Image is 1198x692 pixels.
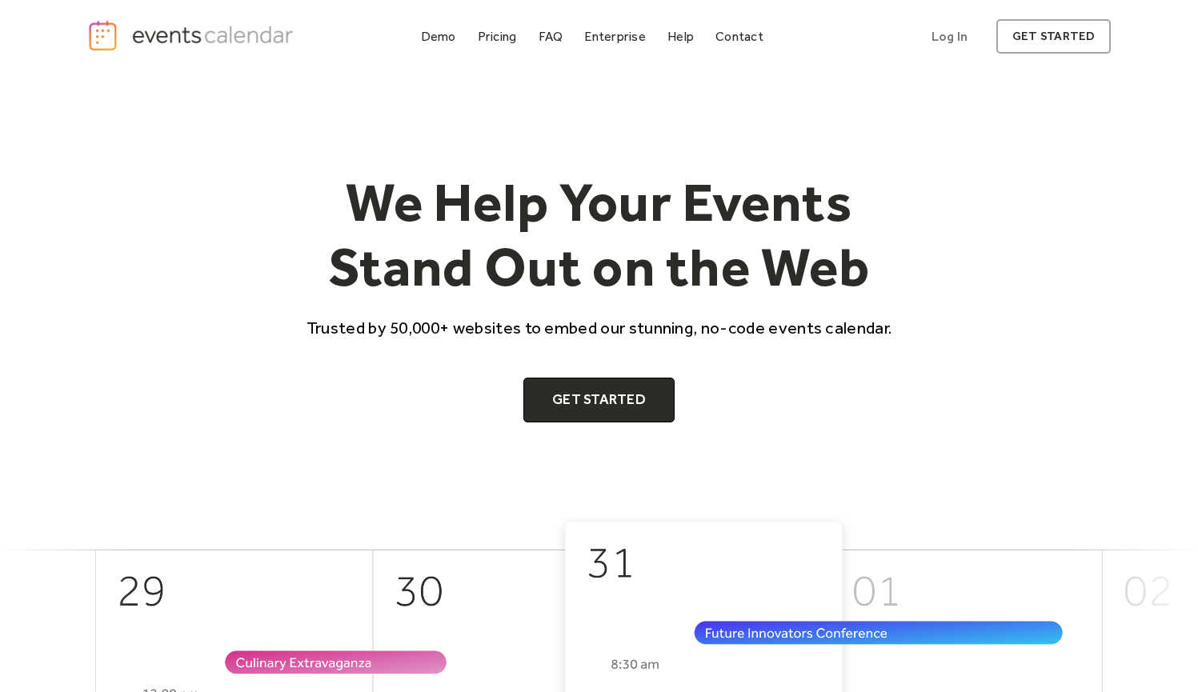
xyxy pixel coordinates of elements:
[421,32,456,41] div: Demo
[539,32,563,41] div: FAQ
[667,32,694,41] div: Help
[996,19,1111,54] a: get started
[532,26,570,47] a: FAQ
[415,26,463,47] a: Demo
[709,26,770,47] a: Contact
[715,32,763,41] div: Contact
[916,19,984,54] a: Log In
[661,26,700,47] a: Help
[292,316,907,339] p: Trusted by 50,000+ websites to embed our stunning, no-code events calendar.
[292,170,907,300] h1: We Help Your Events Stand Out on the Web
[584,32,645,41] div: Enterprise
[471,26,523,47] a: Pricing
[478,32,517,41] div: Pricing
[87,19,298,52] a: home
[578,26,651,47] a: Enterprise
[523,378,675,422] a: Get Started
